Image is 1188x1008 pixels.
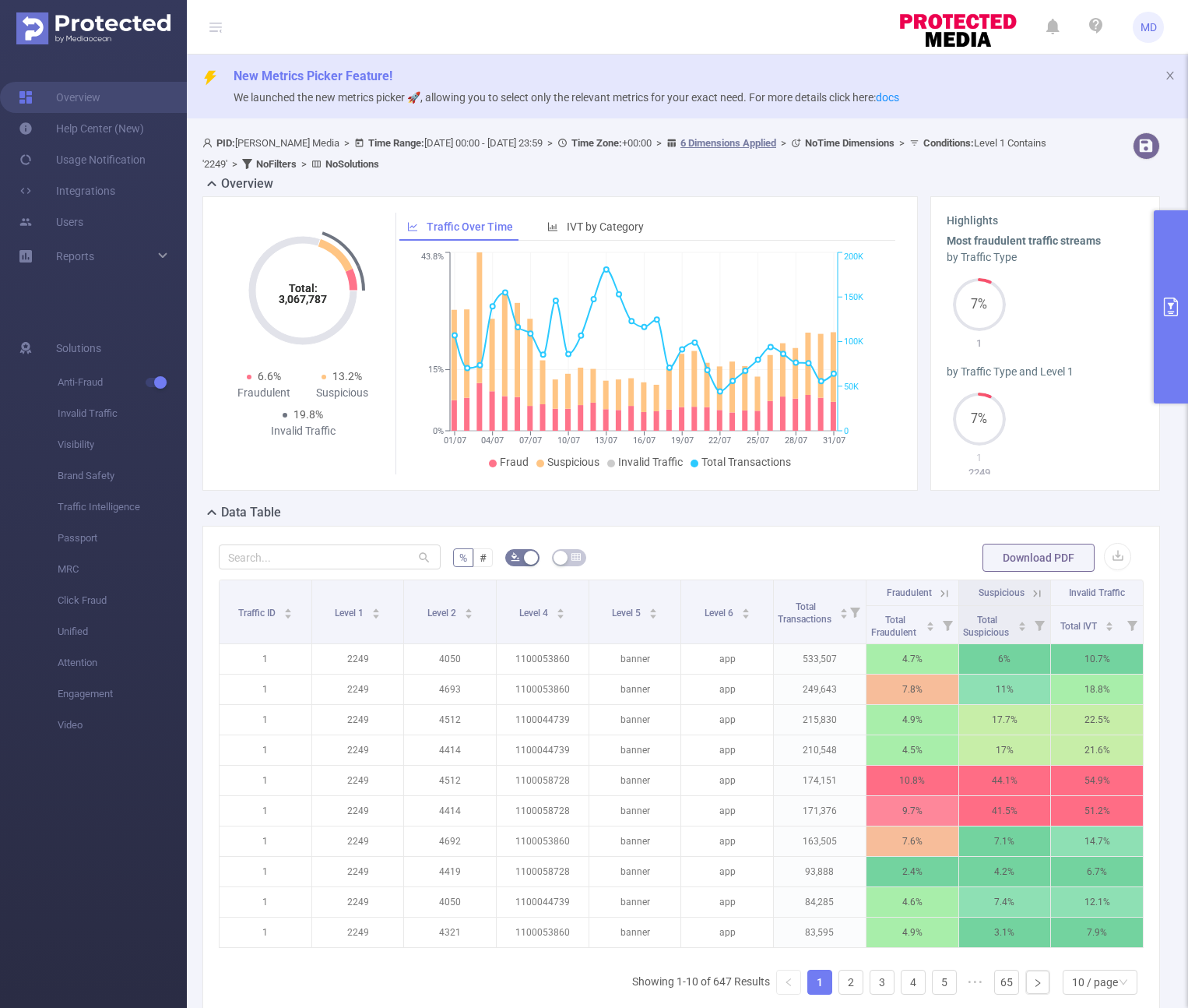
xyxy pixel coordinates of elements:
p: 171,376 [774,796,866,826]
i: icon: caret-up [1018,619,1027,624]
tspan: 25/07 [747,435,769,446]
li: 3 [870,970,895,995]
p: 84,285 [774,887,866,917]
p: 4.6% [866,887,958,917]
i: icon: caret-down [649,612,658,617]
b: Time Range: [368,137,424,149]
p: 54.9% [1051,766,1143,795]
span: Level 2 [427,608,459,619]
div: Sort [556,606,565,615]
span: > [339,137,354,149]
p: 1100053860 [497,918,589,947]
tspan: 10/07 [557,435,580,446]
h2: Data Table [221,503,281,522]
tspan: 19/07 [671,435,694,446]
i: icon: user [202,138,216,148]
span: 19.8% [293,408,323,421]
span: > [776,137,791,149]
a: Help Center (New) [19,113,144,144]
p: app [681,918,773,947]
p: 12.1% [1051,887,1143,917]
i: icon: caret-down [371,612,380,617]
p: banner [589,796,681,826]
tspan: 04/07 [481,435,504,446]
p: app [681,675,773,704]
tspan: 150K [844,292,863,302]
p: 7.6% [866,826,958,856]
p: 1100058728 [497,796,589,826]
p: 93,888 [774,857,866,886]
i: icon: caret-down [1018,625,1027,629]
span: New Metrics Picker Feature! [234,69,392,83]
span: [PERSON_NAME] Media [DATE] 00:00 - [DATE] 23:59 +00:00 [202,137,1046,170]
p: 41.5% [959,796,1051,826]
li: Next 5 Pages [963,970,988,995]
i: icon: line-chart [407,221,418,232]
p: 44.1% [959,766,1051,795]
p: 10.8% [866,766,958,795]
div: Sort [1105,619,1114,629]
p: app [681,887,773,917]
i: icon: caret-down [741,612,750,617]
div: Invalid Traffic [264,423,342,439]
span: Solutions [56,333,101,364]
span: > [895,137,909,149]
b: No Time Dimensions [805,137,895,149]
b: PID: [216,137,235,149]
p: banner [589,735,681,765]
tspan: 15% [428,365,444,375]
span: Video [58,710,187,741]
img: Protected Media [16,12,170,44]
p: 6.7% [1051,857,1143,886]
tspan: 43.8% [421,252,444,263]
p: 1100058728 [497,766,589,795]
i: icon: caret-up [741,606,750,611]
p: 83,595 [774,918,866,947]
i: icon: right [1033,978,1042,988]
p: banner [589,705,681,735]
tspan: Total: [289,282,318,294]
span: Suspicious [547,456,599,468]
span: Total Transactions [778,601,834,625]
a: docs [876,91,899,104]
p: 7.9% [1051,918,1143,947]
p: 533,507 [774,644,866,674]
p: 1 [220,766,311,795]
li: 5 [932,970,957,995]
i: icon: close [1165,70,1176,81]
p: 1 [220,644,311,674]
p: 14.7% [1051,826,1143,856]
p: 4050 [404,644,496,674]
div: Sort [648,606,658,615]
p: banner [589,766,681,795]
b: Time Zone: [571,137,622,149]
p: app [681,705,773,735]
p: 4.9% [866,918,958,947]
p: 2249 [312,796,404,826]
p: 7.8% [866,675,958,704]
p: banner [589,675,681,704]
span: Fraud [500,456,529,468]
span: We launched the new metrics picker 🚀, allowing you to select only the relevant metrics for your e... [234,91,899,104]
p: 2249 [312,644,404,674]
div: by Traffic Type [947,249,1144,266]
span: Level 6 [705,608,736,619]
p: 1100058728 [497,857,589,886]
p: 4512 [404,766,496,795]
p: 2249 [312,766,404,795]
p: 2249 [312,826,404,856]
p: 249,643 [774,675,866,704]
span: Anti-Fraud [58,367,187,398]
div: Sort [464,606,473,615]
p: 2.4% [866,857,958,886]
p: banner [589,644,681,674]
p: 1 [220,735,311,765]
i: Filter menu [937,606,958,643]
span: Invalid Traffic [618,456,683,468]
p: 2249 [312,918,404,947]
p: banner [589,857,681,886]
a: 3 [870,971,894,994]
p: 4512 [404,705,496,735]
span: > [543,137,557,149]
i: icon: left [784,978,793,987]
